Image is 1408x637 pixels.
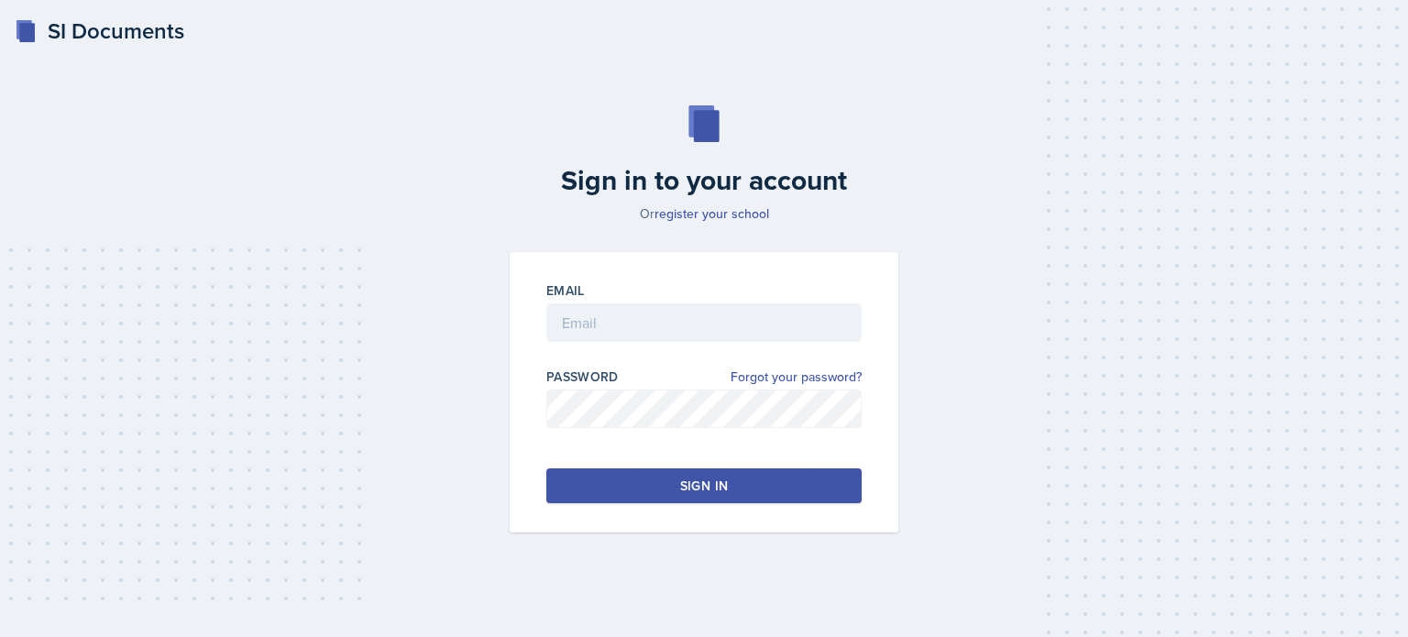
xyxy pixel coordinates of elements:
[546,303,862,342] input: Email
[546,468,862,503] button: Sign in
[546,368,619,386] label: Password
[499,204,909,223] p: Or
[499,164,909,197] h2: Sign in to your account
[680,477,728,495] div: Sign in
[731,368,862,387] a: Forgot your password?
[546,281,585,300] label: Email
[15,15,184,48] a: SI Documents
[654,204,769,223] a: register your school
